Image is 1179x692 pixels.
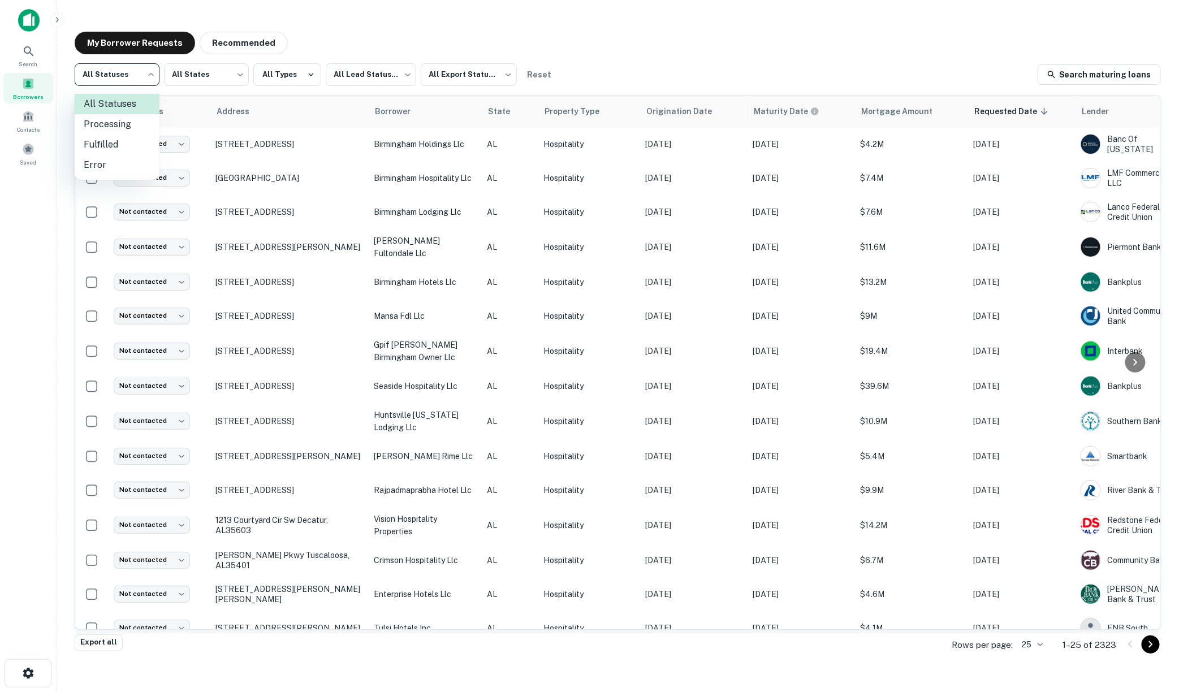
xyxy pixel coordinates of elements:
li: Processing [75,114,159,135]
li: All Statuses [75,94,159,114]
li: Error [75,155,159,175]
li: Fulfilled [75,135,159,155]
iframe: Chat Widget [1122,602,1179,656]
